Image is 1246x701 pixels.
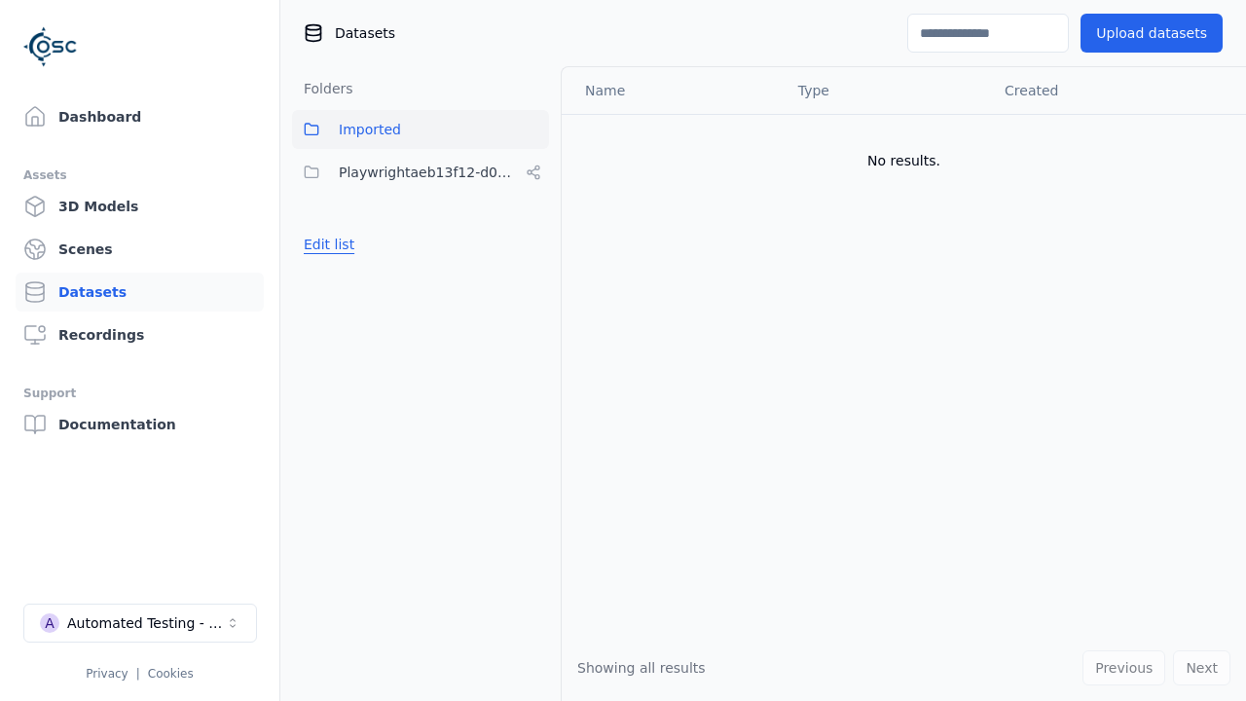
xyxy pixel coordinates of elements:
[292,110,549,149] button: Imported
[16,230,264,269] a: Scenes
[989,67,1215,114] th: Created
[783,67,989,114] th: Type
[23,382,256,405] div: Support
[562,67,783,114] th: Name
[339,118,401,141] span: Imported
[23,19,78,74] img: Logo
[16,187,264,226] a: 3D Models
[16,315,264,354] a: Recordings
[562,114,1246,207] td: No results.
[23,164,256,187] div: Assets
[16,405,264,444] a: Documentation
[292,227,366,262] button: Edit list
[136,667,140,681] span: |
[67,613,225,633] div: Automated Testing - Playwright
[16,273,264,312] a: Datasets
[86,667,128,681] a: Privacy
[16,97,264,136] a: Dashboard
[335,23,395,43] span: Datasets
[40,613,59,633] div: A
[292,79,353,98] h3: Folders
[292,153,549,192] button: Playwrightaeb13f12-d09e-465a-94b3-7bc201768789
[148,667,194,681] a: Cookies
[23,604,257,643] button: Select a workspace
[577,660,706,676] span: Showing all results
[339,161,518,184] span: Playwrightaeb13f12-d09e-465a-94b3-7bc201768789
[1081,14,1223,53] button: Upload datasets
